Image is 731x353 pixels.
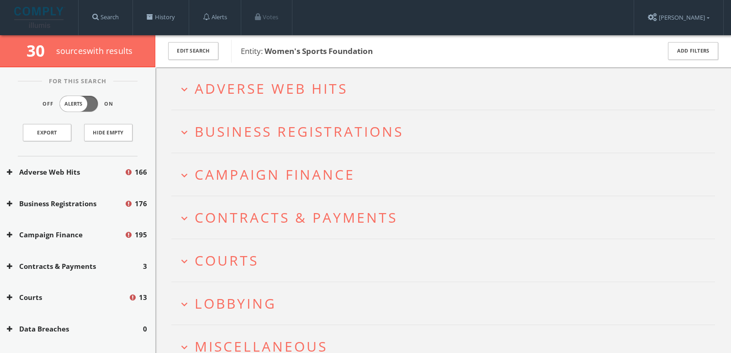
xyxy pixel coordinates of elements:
[7,230,124,240] button: Campaign Finance
[135,230,147,240] span: 195
[7,324,143,334] button: Data Breaches
[195,208,397,227] span: Contracts & Payments
[195,122,403,141] span: Business Registrations
[178,83,191,96] i: expand_more
[178,298,191,310] i: expand_more
[195,251,259,270] span: Courts
[26,40,53,61] span: 30
[143,324,147,334] span: 0
[42,77,113,86] span: For This Search
[178,210,715,225] button: expand_moreContracts & Payments
[168,42,218,60] button: Edit Search
[668,42,718,60] button: Add Filters
[195,294,276,313] span: Lobbying
[104,100,113,108] span: On
[7,198,124,209] button: Business Registrations
[265,46,373,56] b: Women's Sports Foundation
[23,124,71,141] a: Export
[178,255,191,267] i: expand_more
[178,296,715,311] button: expand_moreLobbying
[7,167,124,177] button: Adverse Web Hits
[195,165,355,184] span: Campaign Finance
[42,100,53,108] span: Off
[241,46,373,56] span: Entity:
[56,45,133,56] span: source s with results
[178,169,191,182] i: expand_more
[178,253,715,268] button: expand_moreCourts
[143,261,147,272] span: 3
[14,7,65,28] img: illumis
[84,124,132,141] button: Hide Empty
[178,81,715,96] button: expand_moreAdverse Web Hits
[195,79,348,98] span: Adverse Web Hits
[178,126,191,139] i: expand_more
[135,198,147,209] span: 176
[139,292,147,303] span: 13
[178,212,191,225] i: expand_more
[178,124,715,139] button: expand_moreBusiness Registrations
[7,261,143,272] button: Contracts & Payments
[135,167,147,177] span: 166
[7,292,128,303] button: Courts
[178,167,715,182] button: expand_moreCampaign Finance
